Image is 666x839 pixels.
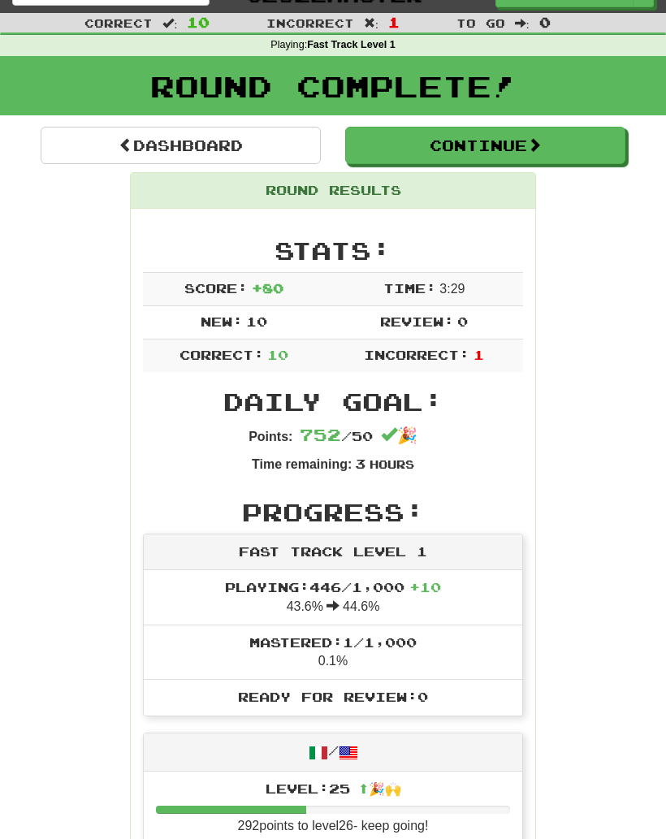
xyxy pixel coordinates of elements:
span: To go [456,16,505,30]
span: 0 [457,314,468,329]
h2: Daily Goal: [143,388,523,415]
span: 3 : 29 [439,282,465,296]
li: 0.1% [144,625,522,681]
span: Time: [383,280,436,296]
span: ⬆🎉🙌 [350,781,401,796]
strong: Fast Track Level 1 [307,39,396,50]
div: / [144,733,522,772]
span: + 10 [409,579,441,595]
strong: Time remaining: [252,457,352,471]
span: 3 [355,456,365,471]
span: 0 [539,14,551,30]
span: : [515,17,530,28]
span: 752 [300,425,341,444]
a: Dashboard [41,127,321,164]
span: 10 [246,314,267,329]
div: Fast Track Level 1 [144,534,522,570]
span: Incorrect: [364,347,469,362]
span: Ready for Review: 0 [238,689,428,704]
span: : [364,17,378,28]
span: Incorrect [266,16,354,30]
span: Playing: 446 / 1,000 [225,579,441,595]
span: 10 [187,14,210,30]
span: Mastered: 1 / 1,000 [249,634,417,650]
li: 43.6% 44.6% [144,570,522,625]
span: Correct [84,16,153,30]
span: Level: 25 [266,781,401,796]
h2: Stats: [143,237,523,264]
span: Correct: [179,347,264,362]
span: 1 [388,14,400,30]
small: Hours [370,457,414,471]
strong: Points: [249,430,292,443]
h2: Progress: [143,499,523,525]
span: 🎉 [381,426,417,444]
span: / 50 [300,428,373,443]
span: Review: [380,314,454,329]
button: Continue [345,127,625,164]
span: Score: [184,280,248,296]
span: 10 [267,347,288,362]
h1: Round Complete! [6,70,660,102]
span: 1 [474,347,484,362]
span: : [162,17,177,28]
div: Round Results [131,173,535,209]
span: + 80 [252,280,283,296]
span: New: [201,314,243,329]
